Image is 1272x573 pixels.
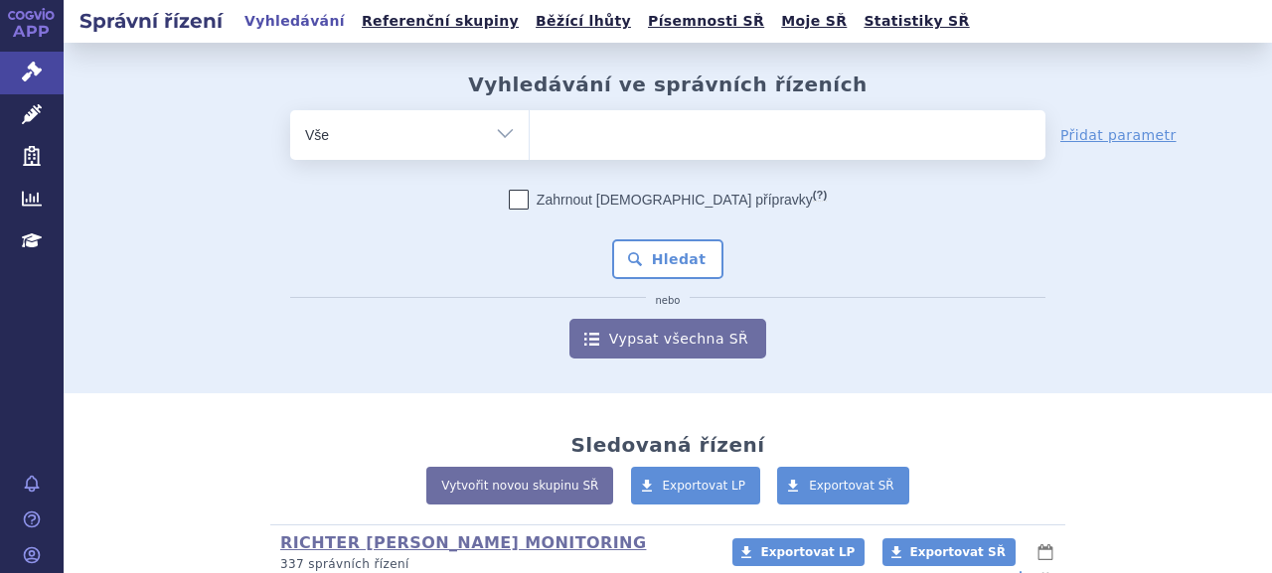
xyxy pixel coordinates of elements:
[238,8,351,35] a: Vyhledávání
[631,467,761,504] a: Exportovat LP
[569,319,766,358] a: Vypsat všechna SŘ
[663,479,746,493] span: Exportovat LP
[356,8,525,35] a: Referenční skupiny
[612,239,724,279] button: Hledat
[280,533,646,552] a: RICHTER [PERSON_NAME] MONITORING
[858,8,975,35] a: Statistiky SŘ
[777,467,909,504] a: Exportovat SŘ
[760,545,855,559] span: Exportovat LP
[509,190,827,210] label: Zahrnout [DEMOGRAPHIC_DATA] přípravky
[426,467,613,504] a: Vytvořit novou skupinu SŘ
[1035,540,1055,564] button: lhůty
[732,538,865,566] a: Exportovat LP
[280,556,707,573] p: 337 správních řízení
[530,8,637,35] a: Běžící lhůty
[64,7,238,35] h2: Správní řízení
[642,8,770,35] a: Písemnosti SŘ
[775,8,853,35] a: Moje SŘ
[809,479,894,493] span: Exportovat SŘ
[468,72,868,96] h2: Vyhledávání ve správních řízeních
[1060,125,1177,145] a: Přidat parametr
[882,538,1016,566] a: Exportovat SŘ
[813,189,827,202] abbr: (?)
[646,295,691,307] i: nebo
[570,433,764,457] h2: Sledovaná řízení
[910,545,1006,559] span: Exportovat SŘ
